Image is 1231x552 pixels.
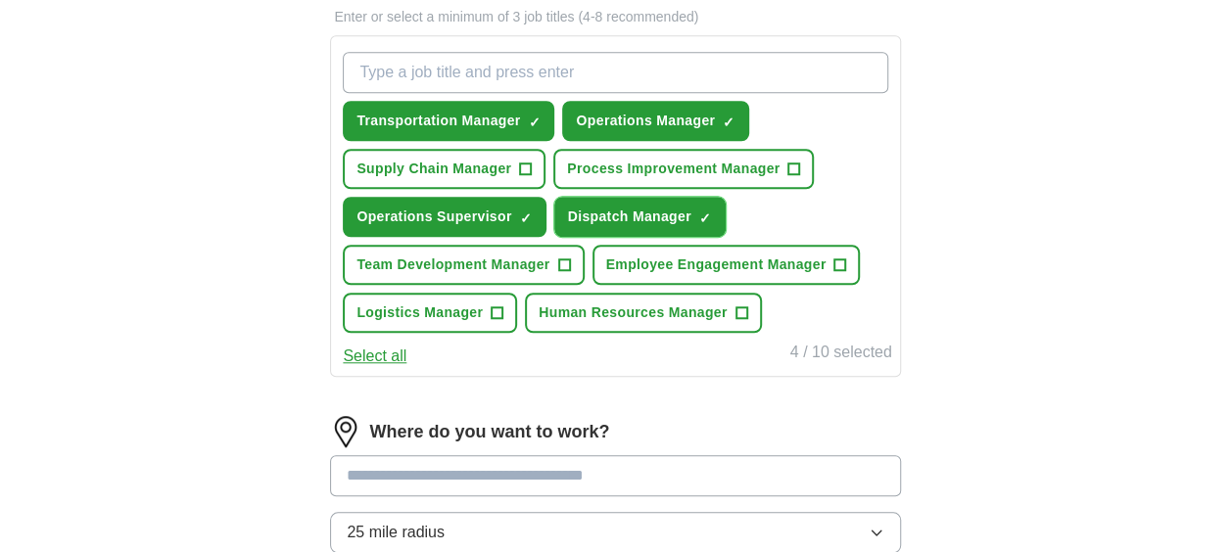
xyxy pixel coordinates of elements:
[330,416,361,447] img: location.png
[592,245,861,285] button: Employee Engagement Manager
[343,149,545,189] button: Supply Chain Manager
[343,345,406,368] button: Select all
[520,210,532,226] span: ✓
[343,197,545,237] button: Operations Supervisor✓
[539,302,727,323] span: Human Resources Manager
[343,245,584,285] button: Team Development Manager
[369,419,609,445] label: Where do you want to work?
[343,293,517,333] button: Logistics Manager
[567,159,780,179] span: Process Improvement Manager
[330,7,900,27] p: Enter or select a minimum of 3 job titles (4-8 recommended)
[356,302,483,323] span: Logistics Manager
[606,254,827,275] span: Employee Engagement Manager
[553,149,814,189] button: Process Improvement Manager
[343,101,554,141] button: Transportation Manager✓
[790,341,892,368] div: 4 / 10 selected
[356,207,511,227] span: Operations Supervisor
[562,101,749,141] button: Operations Manager✓
[554,197,726,237] button: Dispatch Manager✓
[699,210,711,226] span: ✓
[576,111,715,131] span: Operations Manager
[356,111,520,131] span: Transportation Manager
[525,293,761,333] button: Human Resources Manager
[723,115,734,130] span: ✓
[356,159,511,179] span: Supply Chain Manager
[568,207,691,227] span: Dispatch Manager
[356,254,549,275] span: Team Development Manager
[528,115,540,130] span: ✓
[347,521,445,544] span: 25 mile radius
[343,52,887,93] input: Type a job title and press enter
